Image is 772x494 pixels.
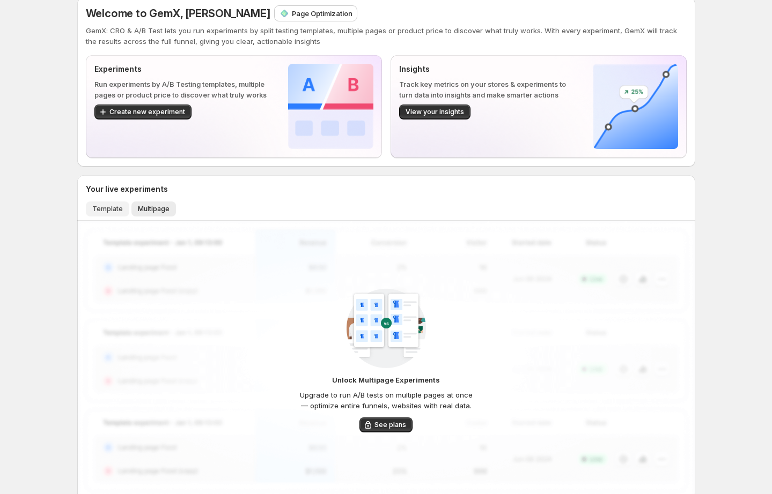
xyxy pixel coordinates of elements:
span: See plans [374,421,406,429]
p: Unlock Multipage Experiments [332,375,440,385]
span: Create new experiment [109,108,185,116]
img: CampaignGroupTemplate [347,288,426,368]
p: Insights [399,64,576,74]
span: Template [92,205,123,213]
button: Create new experiment [94,104,192,119]
p: Track key metrics on your stores & experiments to turn data into insights and make smarter actions [399,79,576,100]
img: Experiments [288,64,373,149]
p: GemX: CRO & A/B Test lets you run experiments by split testing templates, multiple pages or produ... [86,25,687,47]
img: Insights [593,64,678,149]
h3: Your live experiments [86,184,168,194]
button: See plans [359,417,413,432]
span: View your insights [406,108,464,116]
span: Multipage [138,205,170,213]
img: Page Optimization [279,8,290,19]
p: Upgrade to run A/B tests on multiple pages at once — optimize entire funnels, websites with real ... [298,390,475,411]
p: Page Optimization [292,8,352,19]
p: Experiments [94,64,271,74]
p: Run experiments by A/B Testing templates, multiple pages or product price to discover what truly ... [94,79,271,100]
button: View your insights [399,104,470,119]
span: Welcome to GemX, [PERSON_NAME] [86,7,270,20]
